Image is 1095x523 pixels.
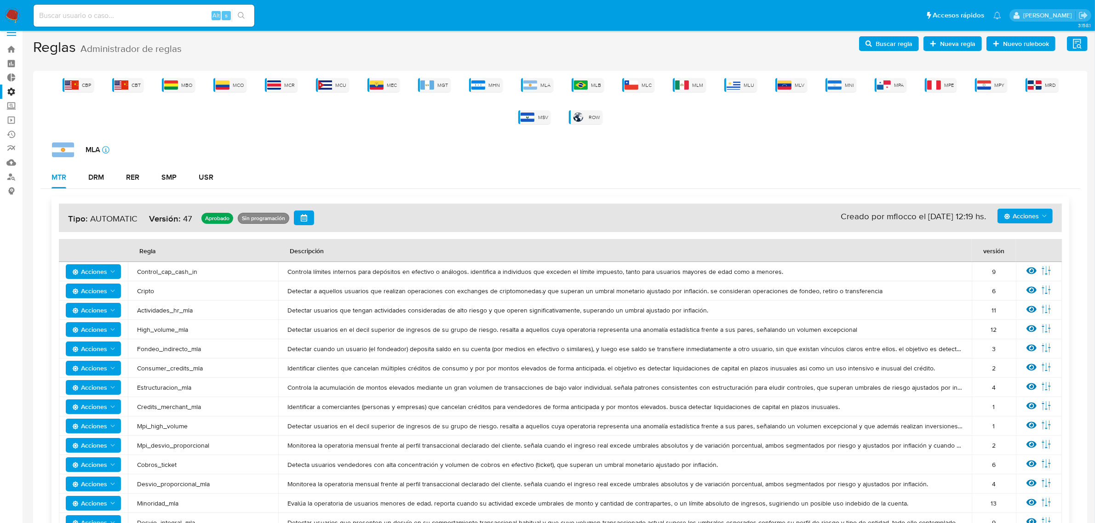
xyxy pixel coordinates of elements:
[1078,11,1088,20] a: Salir
[225,11,228,20] span: s
[1078,22,1090,29] span: 3.158.1
[232,9,251,22] button: search-icon
[1023,11,1075,20] p: santiago.sgreco@mercadolibre.com
[34,10,254,22] input: Buscar usuario o caso...
[933,11,984,20] span: Accesos rápidos
[993,11,1001,19] a: Notificaciones
[212,11,220,20] span: Alt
